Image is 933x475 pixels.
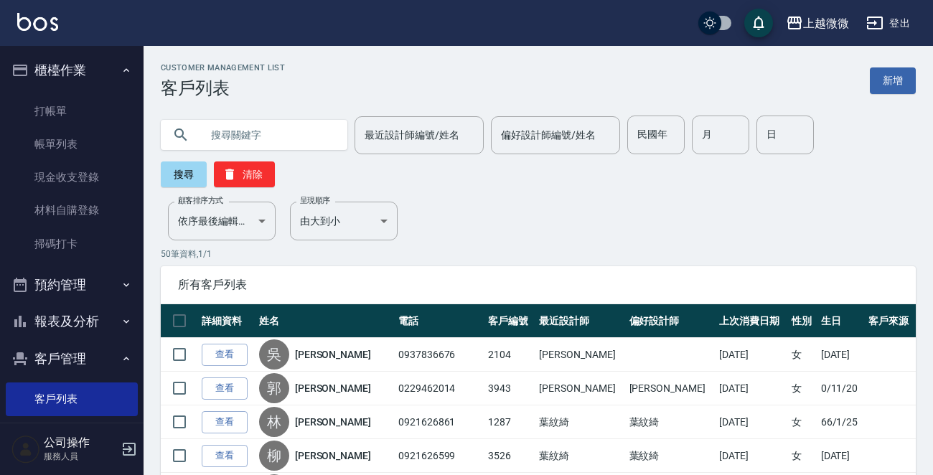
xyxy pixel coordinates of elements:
[861,10,916,37] button: 登出
[626,372,716,405] td: [PERSON_NAME]
[817,405,865,439] td: 66/1/25
[17,13,58,31] img: Logo
[198,304,255,338] th: 詳細資料
[202,344,248,366] a: 查看
[817,304,865,338] th: 生日
[716,405,788,439] td: [DATE]
[44,436,117,450] h5: 公司操作
[395,405,484,439] td: 0921626861
[214,161,275,187] button: 清除
[6,303,138,340] button: 報表及分析
[788,405,817,439] td: 女
[300,195,330,206] label: 呈現順序
[290,202,398,240] div: 由大到小
[6,194,138,227] a: 材料自購登錄
[44,450,117,463] p: 服務人員
[395,304,484,338] th: 電話
[535,439,625,473] td: 葉紋綺
[202,445,248,467] a: 查看
[788,338,817,372] td: 女
[817,338,865,372] td: [DATE]
[161,63,285,72] h2: Customer Management List
[395,338,484,372] td: 0937836676
[6,266,138,304] button: 預約管理
[6,161,138,194] a: 現金收支登錄
[788,372,817,405] td: 女
[817,439,865,473] td: [DATE]
[6,340,138,377] button: 客戶管理
[295,381,371,395] a: [PERSON_NAME]
[716,338,788,372] td: [DATE]
[788,304,817,338] th: 性別
[255,304,395,338] th: 姓名
[161,248,916,260] p: 50 筆資料, 1 / 1
[259,373,289,403] div: 郭
[484,372,535,405] td: 3943
[744,9,773,37] button: save
[295,448,371,463] a: [PERSON_NAME]
[6,95,138,128] a: 打帳單
[161,161,207,187] button: 搜尋
[6,416,138,449] a: 卡券管理
[11,435,40,464] img: Person
[535,405,625,439] td: 葉紋綺
[484,338,535,372] td: 2104
[865,304,916,338] th: 客戶來源
[780,9,855,38] button: 上越微微
[202,411,248,433] a: 查看
[6,382,138,415] a: 客戶列表
[817,372,865,405] td: 0/11/20
[788,439,817,473] td: 女
[535,338,625,372] td: [PERSON_NAME]
[178,278,899,292] span: 所有客戶列表
[626,405,716,439] td: 葉紋綺
[178,195,223,206] label: 顧客排序方式
[395,439,484,473] td: 0921626599
[626,304,716,338] th: 偏好設計師
[295,347,371,362] a: [PERSON_NAME]
[295,415,371,429] a: [PERSON_NAME]
[716,304,788,338] th: 上次消費日期
[870,67,916,94] a: 新增
[259,339,289,370] div: 吳
[161,78,285,98] h3: 客戶列表
[484,304,535,338] th: 客戶編號
[6,227,138,260] a: 掃碼打卡
[6,52,138,89] button: 櫃檯作業
[626,439,716,473] td: 葉紋綺
[202,377,248,400] a: 查看
[168,202,276,240] div: 依序最後編輯時間
[535,304,625,338] th: 最近設計師
[803,14,849,32] div: 上越微微
[716,439,788,473] td: [DATE]
[259,407,289,437] div: 林
[484,439,535,473] td: 3526
[201,116,336,154] input: 搜尋關鍵字
[259,441,289,471] div: 柳
[395,372,484,405] td: 0229462014
[716,372,788,405] td: [DATE]
[484,405,535,439] td: 1287
[6,128,138,161] a: 帳單列表
[535,372,625,405] td: [PERSON_NAME]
